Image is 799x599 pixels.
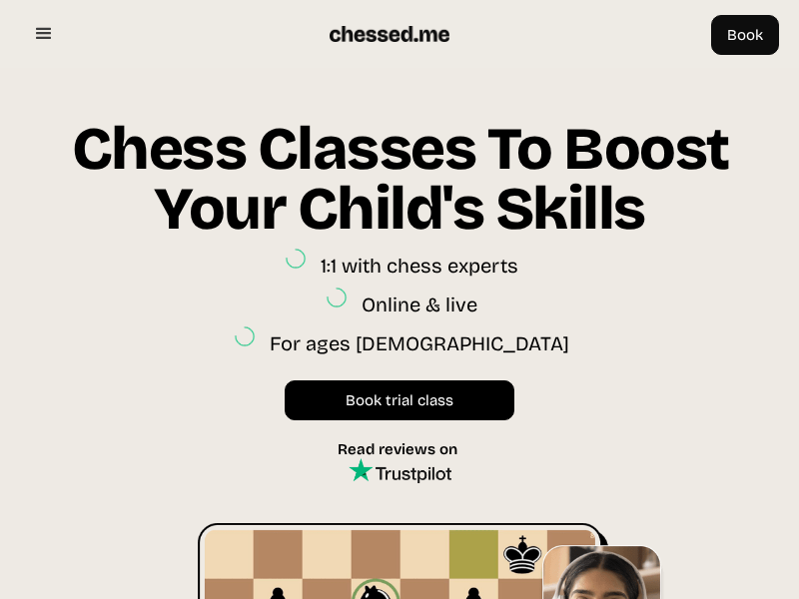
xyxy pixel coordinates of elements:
div: menu [20,10,68,58]
a: Book [711,15,779,55]
div: For ages [DEMOGRAPHIC_DATA] [270,321,569,360]
a: Read reviews on [338,440,462,483]
div: 1:1 with chess experts [321,244,518,283]
h1: Chess Classes To Boost Your Child's Skills [70,119,729,244]
a: Book trial class [285,380,514,420]
div: Online & live [362,283,477,321]
div: Read reviews on [338,440,462,458]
